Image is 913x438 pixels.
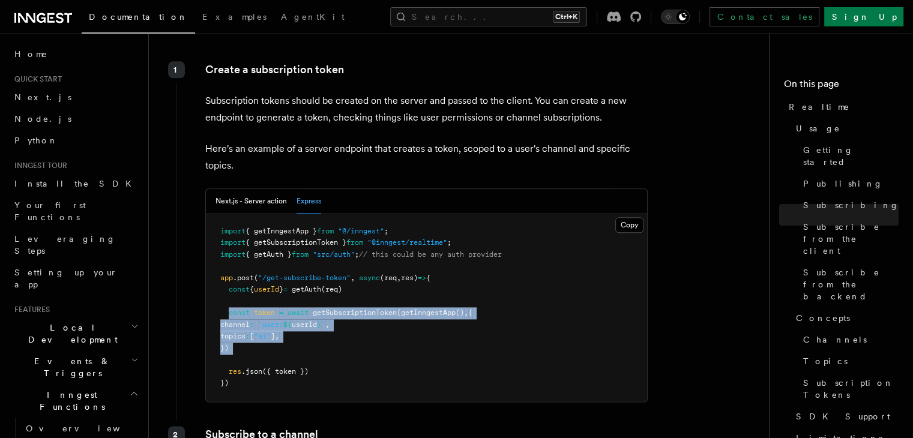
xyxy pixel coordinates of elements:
span: "src/auth" [313,250,355,259]
span: }) [220,344,229,352]
div: 1 [168,61,185,78]
span: Topics [803,355,848,367]
span: import [220,227,246,235]
span: Subscribe from the client [803,221,899,257]
span: ( [397,308,401,317]
button: Inngest Functions [10,384,141,418]
span: Examples [202,12,267,22]
a: Subscribe from the backend [798,262,899,307]
a: Node.js [10,108,141,130]
span: ; [384,227,388,235]
span: => [418,274,426,282]
span: { [426,274,430,282]
span: = [279,308,283,317]
span: "@inngest/realtime" [367,238,447,247]
span: Subscription Tokens [803,377,899,401]
span: Publishing [803,178,883,190]
span: "/get-subscribe-token" [258,274,351,282]
span: }) [220,379,229,387]
span: Leveraging Steps [14,234,116,256]
button: Events & Triggers [10,350,141,384]
a: Subscribe from the client [798,216,899,262]
button: Toggle dark mode [661,10,690,24]
span: await [288,308,309,317]
span: Channels [803,334,867,346]
span: { getSubscriptionToken } [246,238,346,247]
a: Usage [791,118,899,139]
span: channel [220,320,250,329]
span: `user: [258,320,283,329]
a: Topics [798,350,899,372]
span: Local Development [10,322,131,346]
span: } [279,285,283,293]
span: ` [321,320,325,329]
a: Getting started [798,139,899,173]
span: Node.js [14,114,71,124]
span: = [283,285,288,293]
span: getSubscriptionToken [313,308,397,317]
a: Subscribing [798,194,899,216]
span: { getInngestApp } [246,227,317,235]
button: Next.js - Server action [215,189,287,214]
span: import [220,238,246,247]
span: () [456,308,464,317]
span: { [250,285,254,293]
a: Your first Functions [10,194,141,228]
span: [ [250,332,254,340]
span: app [220,274,233,282]
span: { [468,308,472,317]
span: ${ [283,320,292,329]
span: (req [380,274,397,282]
span: .post [233,274,254,282]
span: // this could be any auth provider [359,250,502,259]
span: Inngest tour [10,161,67,170]
a: SDK Support [791,406,899,427]
span: , [397,274,401,282]
span: "@/inngest" [338,227,384,235]
span: from [292,250,309,259]
span: Python [14,136,58,145]
span: res) [401,274,418,282]
button: Search...Ctrl+K [390,7,587,26]
span: const [229,308,250,317]
a: Home [10,43,141,65]
span: , [325,320,330,329]
span: Usage [796,122,840,134]
span: getInngestApp [401,308,456,317]
span: Quick start [10,74,62,84]
p: Here's an example of a server endpoint that creates a token, scoped to a user's channel and speci... [205,140,648,174]
span: Install the SDK [14,179,139,188]
span: "ai" [254,332,271,340]
a: Concepts [791,307,899,329]
span: Your first Functions [14,200,86,222]
span: userId [254,285,279,293]
span: .json [241,367,262,376]
span: ; [447,238,451,247]
a: Install the SDK [10,173,141,194]
a: Contact sales [710,7,819,26]
span: ( [254,274,258,282]
span: from [346,238,363,247]
a: Leveraging Steps [10,228,141,262]
span: Home [14,48,48,60]
span: userId [292,320,317,329]
span: Inngest Functions [10,389,130,413]
span: import [220,250,246,259]
span: getAuth [292,285,321,293]
button: Copy [615,217,643,233]
span: Realtime [789,101,850,113]
a: Examples [195,4,274,32]
span: Getting started [803,144,899,168]
span: res [229,367,241,376]
a: Publishing [798,173,899,194]
span: async [359,274,380,282]
a: Documentation [82,4,195,34]
span: : [250,320,254,329]
a: AgentKit [274,4,352,32]
span: SDK Support [796,410,890,422]
a: Next.js [10,86,141,108]
span: Concepts [796,312,850,324]
span: topics [220,332,246,340]
a: Channels [798,329,899,350]
span: const [229,285,250,293]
